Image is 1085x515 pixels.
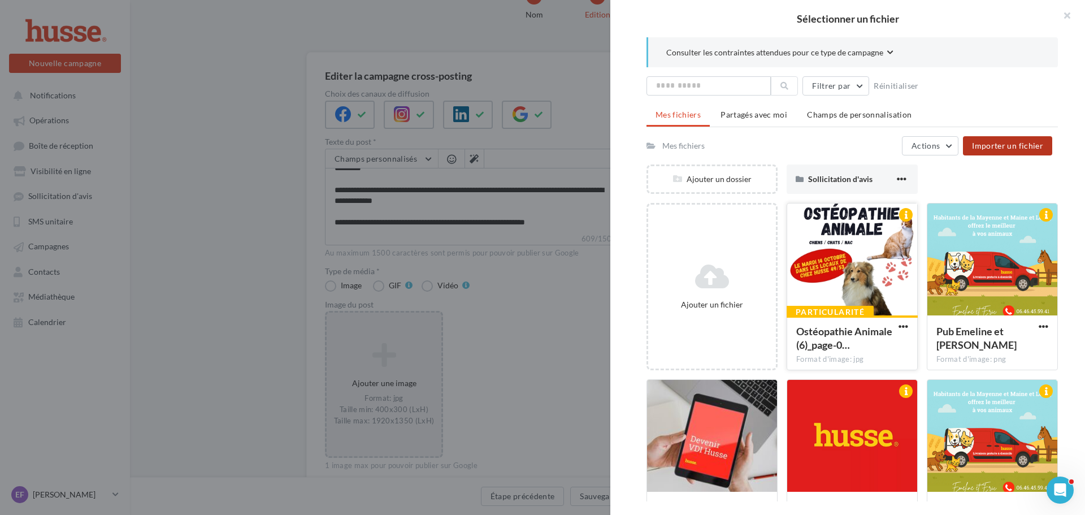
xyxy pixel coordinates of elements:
span: Ostéopathie Animale (6)_page-0001 [796,325,892,351]
span: Champs de personnalisation [807,110,912,119]
span: Pub Emeline et Eric [936,325,1017,351]
div: Format d'image: jpg [796,354,908,365]
span: Actions [912,141,940,150]
span: Sollicitation d'avis [808,174,873,184]
span: Partagés avec moi [721,110,787,119]
span: Importer un fichier [972,141,1043,150]
button: Réinitialiser [869,79,923,93]
div: Mes fichiers [662,140,705,152]
h2: Sélectionner un fichier [628,14,1067,24]
div: Format d'image: png [936,354,1048,365]
button: Importer un fichier [963,136,1052,155]
button: Actions [902,136,958,155]
div: Ajouter un fichier [653,299,771,310]
div: Particularité [787,306,874,318]
span: Consulter les contraintes attendues pour ce type de campagne [666,47,883,58]
button: Filtrer par [802,76,869,96]
iframe: Intercom live chat [1047,477,1074,504]
span: Mes fichiers [656,110,701,119]
div: Ajouter un dossier [648,174,776,185]
button: Consulter les contraintes attendues pour ce type de campagne [666,46,893,60]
